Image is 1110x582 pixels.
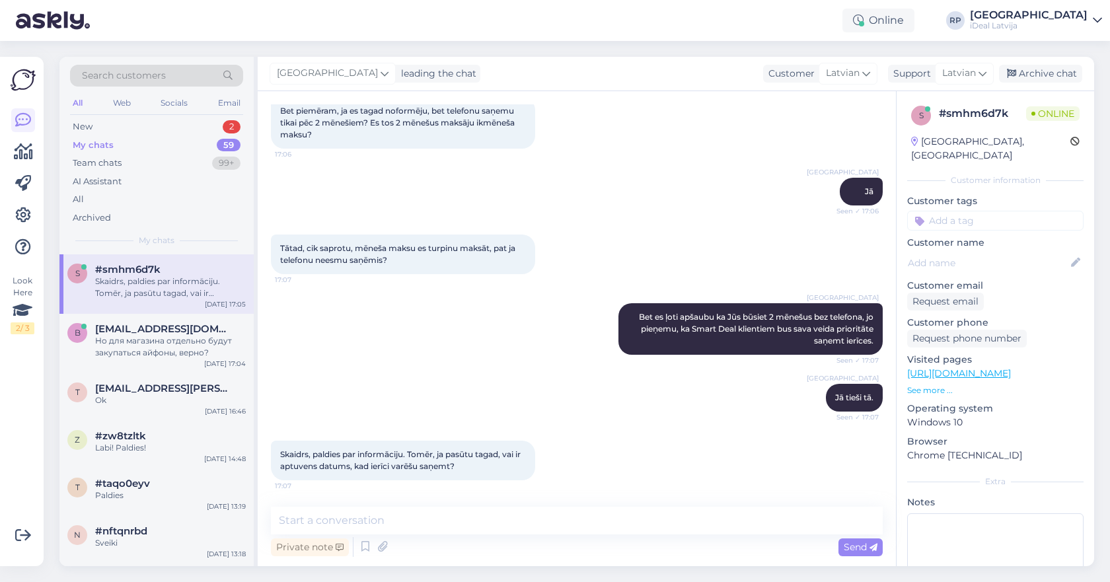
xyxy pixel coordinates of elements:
[275,481,324,491] span: 17:07
[908,256,1068,270] input: Add name
[865,186,873,196] span: Jā
[11,275,34,334] div: Look Here
[907,330,1027,347] div: Request phone number
[970,20,1088,31] div: iDeal Latvija
[215,94,243,112] div: Email
[95,382,233,394] span: toms.reinbergs@gmail.com
[907,293,984,310] div: Request email
[73,157,122,170] div: Team chats
[907,279,1084,293] p: Customer email
[73,211,111,225] div: Archived
[271,538,349,556] div: Private note
[835,392,873,402] span: Jā tieši tā.
[73,175,122,188] div: AI Assistant
[907,449,1084,462] p: Chrome [TECHNICAL_ID]
[907,174,1084,186] div: Customer information
[1026,106,1080,121] span: Online
[807,167,879,177] span: [GEOGRAPHIC_DATA]
[911,135,1070,163] div: [GEOGRAPHIC_DATA], [GEOGRAPHIC_DATA]
[888,67,931,81] div: Support
[907,435,1084,449] p: Browser
[907,416,1084,429] p: Windows 10
[95,264,161,275] span: #smhm6d7k
[217,139,240,152] div: 59
[95,525,147,537] span: #nftqnrbd
[95,335,246,359] div: Но для магазина отдельно будут закупаться айфоны, верно?
[95,490,246,501] div: Paldies
[110,94,133,112] div: Web
[70,94,85,112] div: All
[75,328,81,338] span: b
[277,66,378,81] span: [GEOGRAPHIC_DATA]
[396,67,476,81] div: leading the chat
[212,157,240,170] div: 99+
[95,430,146,442] span: #zw8tzltk
[73,193,84,206] div: All
[139,235,174,246] span: My chats
[907,495,1084,509] p: Notes
[829,355,879,365] span: Seen ✓ 17:07
[907,211,1084,231] input: Add a tag
[844,541,877,553] span: Send
[75,435,80,445] span: z
[95,323,233,335] span: buravtsov.maksim6717@gmail.com
[82,69,166,83] span: Search customers
[95,442,246,454] div: Labi! Paldies!
[939,106,1026,122] div: # smhm6d7k
[207,549,246,559] div: [DATE] 13:18
[807,373,879,383] span: [GEOGRAPHIC_DATA]
[970,10,1102,31] a: [GEOGRAPHIC_DATA]iDeal Latvija
[75,387,80,397] span: t
[11,322,34,334] div: 2 / 3
[280,449,523,471] span: Skaidrs, paldies par informāciju. Tomēr, ja pasūtu tagad, vai ir aptuvens datums, kad ierīci varē...
[907,476,1084,488] div: Extra
[275,149,324,159] span: 17:06
[907,194,1084,208] p: Customer tags
[907,236,1084,250] p: Customer name
[73,120,92,133] div: New
[946,11,965,30] div: RP
[907,402,1084,416] p: Operating system
[807,293,879,303] span: [GEOGRAPHIC_DATA]
[829,206,879,216] span: Seen ✓ 17:06
[95,478,150,490] span: #taqo0eyv
[907,384,1084,396] p: See more ...
[829,412,879,422] span: Seen ✓ 17:07
[205,299,246,309] div: [DATE] 17:05
[205,406,246,416] div: [DATE] 16:46
[639,312,875,346] span: Bet es ļoti apšaubu ka Jūs būsiet 2 mēnešus bez telefona, jo pieņemu, ka Smart Deal klientiem bus...
[75,268,80,278] span: s
[204,359,246,369] div: [DATE] 17:04
[75,482,80,492] span: t
[204,454,246,464] div: [DATE] 14:48
[999,65,1082,83] div: Archive chat
[907,353,1084,367] p: Visited pages
[907,367,1011,379] a: [URL][DOMAIN_NAME]
[919,110,924,120] span: s
[158,94,190,112] div: Socials
[95,394,246,406] div: Ok
[95,275,246,299] div: Skaidrs, paldies par informāciju. Tomēr, ja pasūtu tagad, vai ir aptuvens datums, kad ierīci varē...
[275,275,324,285] span: 17:07
[970,10,1088,20] div: [GEOGRAPHIC_DATA]
[942,66,976,81] span: Latvian
[826,66,860,81] span: Latvian
[223,120,240,133] div: 2
[207,501,246,511] div: [DATE] 13:19
[11,67,36,92] img: Askly Logo
[280,106,517,139] span: Bet piemēram, ja es tagad noformēju, bet telefonu saņemu tikai pēc 2 mēnešiem? Es tos 2 mēnešus m...
[280,243,517,265] span: Tātad, cik saprotu, mēneša maksu es turpinu maksāt, pat ja telefonu neesmu saņēmis?
[842,9,914,32] div: Online
[763,67,815,81] div: Customer
[907,316,1084,330] p: Customer phone
[95,537,246,549] div: Sveiki
[74,530,81,540] span: n
[73,139,114,152] div: My chats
